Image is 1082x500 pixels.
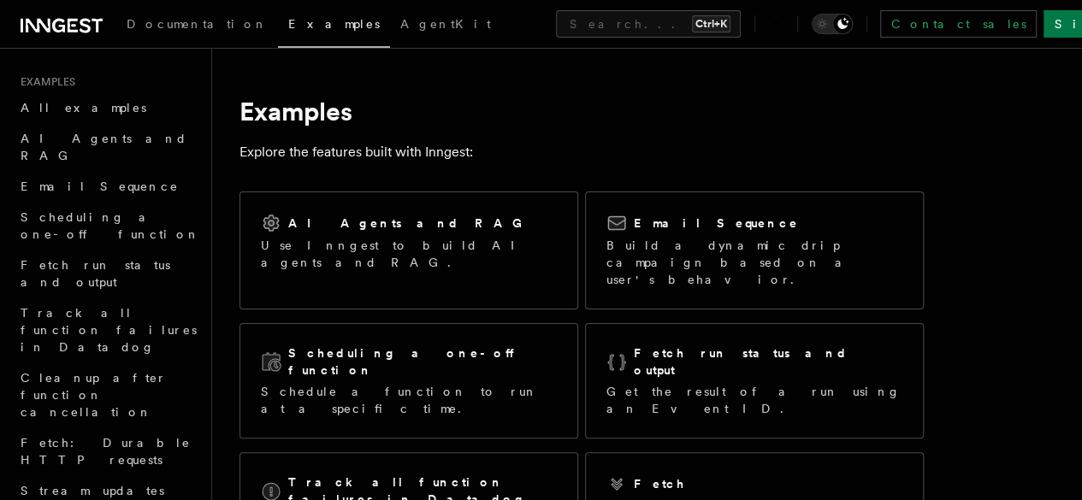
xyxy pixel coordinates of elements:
[21,101,146,115] span: All examples
[14,123,201,171] a: AI Agents and RAG
[14,92,201,123] a: All examples
[14,297,201,362] a: Track all function failures in Datadog
[585,191,924,309] a: Email SequenceBuild a dynamic drip campaign based on a user's behavior.
[14,362,201,427] a: Cleanup after function cancellation
[14,75,75,89] span: Examples
[390,5,501,46] a: AgentKit
[400,17,491,31] span: AgentKit
[127,17,268,31] span: Documentation
[288,215,531,232] h2: AI Agents and RAG
[21,371,167,419] span: Cleanup after function cancellation
[239,191,578,309] a: AI Agents and RAGUse Inngest to build AI agents and RAG.
[21,306,197,354] span: Track all function failures in Datadog
[606,237,902,288] p: Build a dynamic drip campaign based on a user's behavior.
[288,344,557,379] h2: Scheduling a one-off function
[261,237,557,271] p: Use Inngest to build AI agents and RAG.
[634,344,902,379] h2: Fetch run status and output
[288,17,380,31] span: Examples
[634,215,799,232] h2: Email Sequence
[21,258,170,289] span: Fetch run status and output
[239,140,924,164] p: Explore the features built with Inngest:
[14,171,201,202] a: Email Sequence
[21,210,200,241] span: Scheduling a one-off function
[14,202,201,250] a: Scheduling a one-off function
[21,132,187,162] span: AI Agents and RAG
[585,323,924,438] a: Fetch run status and outputGet the result of a run using an Event ID.
[261,383,557,417] p: Schedule a function to run at a specific time.
[14,250,201,297] a: Fetch run status and output
[556,10,741,38] button: Search...Ctrl+K
[21,436,191,467] span: Fetch: Durable HTTP requests
[880,10,1037,38] a: Contact sales
[812,14,853,34] button: Toggle dark mode
[21,179,179,193] span: Email Sequence
[634,475,686,492] h2: Fetch
[239,96,924,126] h1: Examples
[606,383,902,417] p: Get the result of a run using an Event ID.
[239,323,578,438] a: Scheduling a one-off functionSchedule a function to run at a specific time.
[116,5,278,46] a: Documentation
[14,427,201,475] a: Fetch: Durable HTTP requests
[692,15,730,32] kbd: Ctrl+K
[278,5,390,48] a: Examples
